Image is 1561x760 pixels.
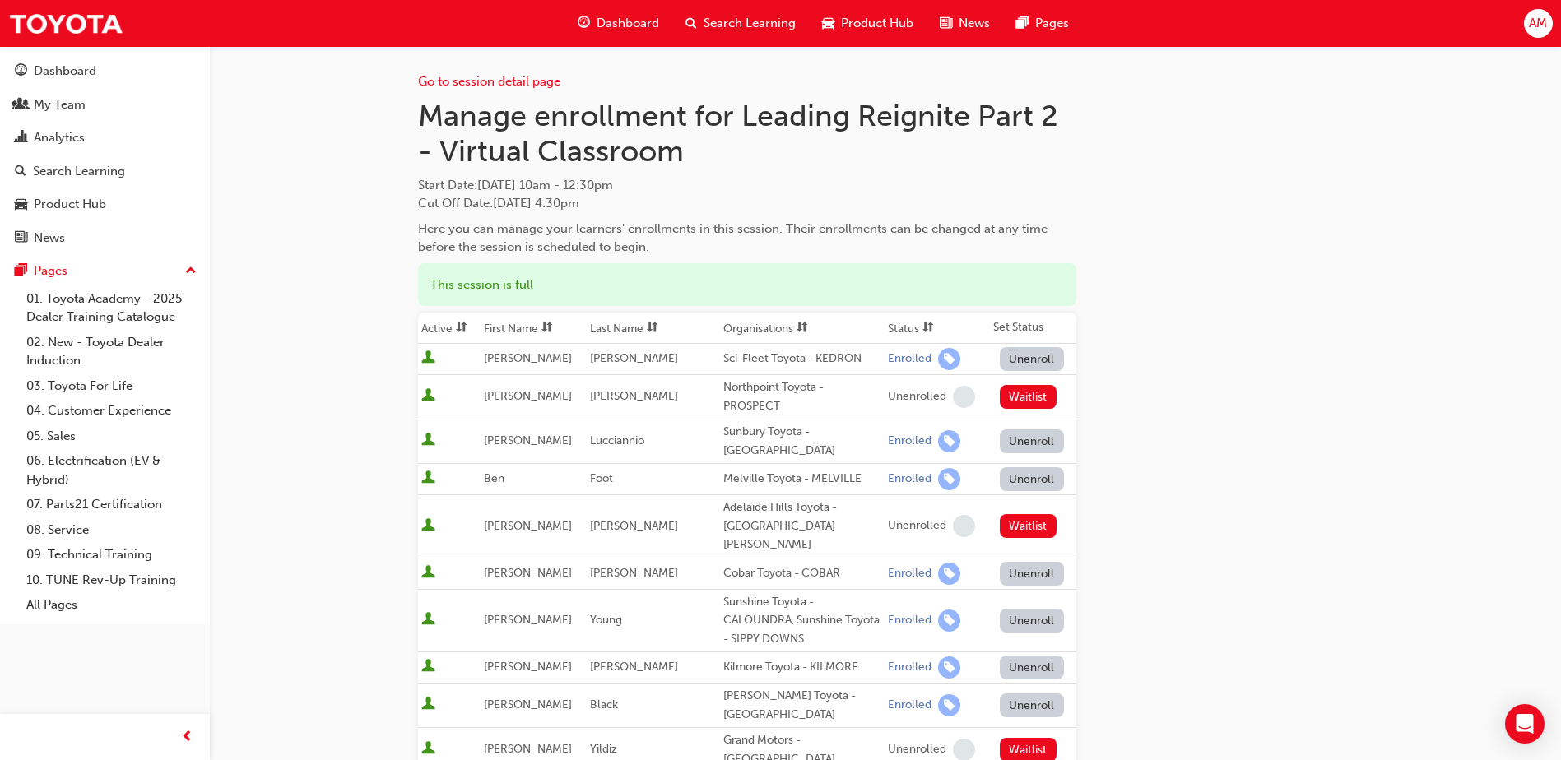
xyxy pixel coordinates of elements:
[888,566,931,582] div: Enrolled
[590,351,678,365] span: [PERSON_NAME]
[590,660,678,674] span: [PERSON_NAME]
[704,14,796,33] span: Search Learning
[7,256,203,286] button: Pages
[15,264,27,279] span: pages-icon
[1505,704,1545,744] div: Open Intercom Messenger
[720,313,885,344] th: Toggle SortBy
[564,7,672,40] a: guage-iconDashboard
[888,742,946,758] div: Unenrolled
[7,189,203,220] a: Product Hub
[34,262,67,280] div: Pages
[797,322,808,336] span: sorting-icon
[421,388,435,405] span: User is active
[888,389,946,405] div: Unenrolled
[888,613,931,628] div: Enrolled
[927,7,1003,40] a: news-iconNews
[34,62,96,81] div: Dashboard
[1000,562,1064,586] button: Unenroll
[15,165,26,179] span: search-icon
[484,519,572,533] span: [PERSON_NAME]
[418,263,1076,307] div: This session is full
[421,612,435,628] span: User is active
[990,313,1076,344] th: Set Status
[590,471,613,485] span: Foot
[34,229,65,248] div: News
[20,492,203,517] a: 07. Parts21 Certification
[421,741,435,758] span: User is active
[590,389,678,403] span: [PERSON_NAME]
[484,433,572,447] span: [PERSON_NAME]
[672,7,809,40] a: search-iconSearch Learning
[922,322,934,336] span: sorting-icon
[723,498,881,554] div: Adelaide Hills Toyota - [GEOGRAPHIC_DATA][PERSON_NAME]
[34,95,86,114] div: My Team
[888,433,931,449] div: Enrolled
[809,7,927,40] a: car-iconProduct Hub
[590,613,622,627] span: Young
[7,123,203,153] a: Analytics
[685,13,697,34] span: search-icon
[1524,9,1553,38] button: AM
[15,231,27,246] span: news-icon
[20,373,203,399] a: 03. Toyota For Life
[418,313,481,344] th: Toggle SortBy
[590,742,617,756] span: Yildiz
[953,515,975,537] span: learningRecordVerb_NONE-icon
[1000,385,1057,409] button: Waitlist
[953,386,975,408] span: learningRecordVerb_NONE-icon
[841,14,913,33] span: Product Hub
[421,659,435,675] span: User is active
[34,195,106,214] div: Product Hub
[590,697,618,711] span: Black
[1000,514,1057,538] button: Waitlist
[481,313,587,344] th: Toggle SortBy
[1035,14,1069,33] span: Pages
[1000,429,1064,453] button: Unenroll
[938,563,960,585] span: learningRecordVerb_ENROLL-icon
[723,350,881,368] div: Sci-Fleet Toyota - KEDRON
[15,131,27,146] span: chart-icon
[723,564,881,583] div: Cobar Toyota - COBAR
[421,470,435,487] span: User is active
[8,5,123,42] img: Trak
[7,223,203,253] a: News
[1000,656,1064,679] button: Unenroll
[20,542,203,568] a: 09. Technical Training
[418,176,1076,195] span: Start Date :
[7,56,203,86] a: Dashboard
[181,727,193,748] span: prev-icon
[418,196,579,211] span: Cut Off Date : [DATE] 4:30pm
[484,660,572,674] span: [PERSON_NAME]
[20,398,203,424] a: 04. Customer Experience
[484,697,572,711] span: [PERSON_NAME]
[20,517,203,543] a: 08. Service
[20,424,203,449] a: 05. Sales
[15,98,27,113] span: people-icon
[888,518,946,534] div: Unenrolled
[7,90,203,120] a: My Team
[7,156,203,187] a: Search Learning
[938,609,960,632] span: learningRecordVerb_ENROLL-icon
[421,433,435,449] span: User is active
[938,656,960,679] span: learningRecordVerb_ENROLL-icon
[1000,693,1064,717] button: Unenroll
[647,322,658,336] span: sorting-icon
[7,53,203,256] button: DashboardMy TeamAnalyticsSearch LearningProduct HubNews
[888,471,931,487] div: Enrolled
[418,220,1076,257] div: Here you can manage your learners' enrollments in this session. Their enrollments can be changed ...
[590,519,678,533] span: [PERSON_NAME]
[421,697,435,713] span: User is active
[1000,467,1064,491] button: Unenroll
[484,389,572,403] span: [PERSON_NAME]
[888,660,931,675] div: Enrolled
[20,286,203,330] a: 01. Toyota Academy - 2025 Dealer Training Catalogue
[15,197,27,212] span: car-icon
[484,742,572,756] span: [PERSON_NAME]
[590,566,678,580] span: [PERSON_NAME]
[33,162,125,181] div: Search Learning
[590,433,644,447] span: Lucciannio
[1000,609,1064,633] button: Unenroll
[20,592,203,618] a: All Pages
